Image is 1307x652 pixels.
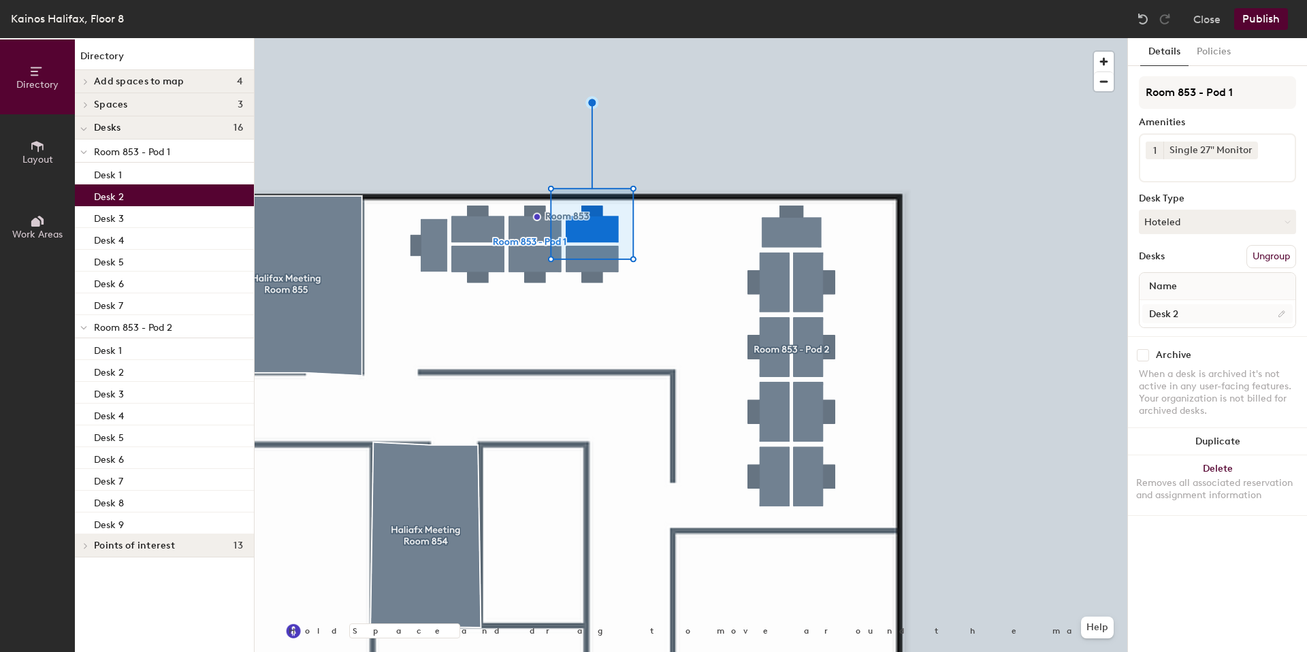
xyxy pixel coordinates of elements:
span: 4 [237,76,243,87]
div: Amenities [1139,117,1296,128]
p: Desk 3 [94,385,124,400]
span: 1 [1153,144,1157,158]
div: Desks [1139,251,1165,262]
p: Desk 4 [94,406,124,422]
img: Redo [1158,12,1172,26]
input: Unnamed desk [1142,304,1293,323]
button: Duplicate [1128,428,1307,455]
button: Details [1140,38,1189,66]
span: Points of interest [94,540,175,551]
span: Name [1142,274,1184,299]
p: Desk 9 [94,515,124,531]
p: Desk 6 [94,274,124,290]
div: Archive [1156,350,1191,361]
span: Spaces [94,99,128,110]
span: 3 [238,99,243,110]
span: Directory [16,79,59,91]
div: When a desk is archived it's not active in any user-facing features. Your organization is not bil... [1139,368,1296,417]
span: 13 [233,540,243,551]
p: Desk 1 [94,341,122,357]
div: Single 27" Monitor [1163,142,1258,159]
p: Desk 5 [94,252,124,268]
button: Help [1081,617,1114,638]
button: DeleteRemoves all associated reservation and assignment information [1128,455,1307,515]
p: Desk 2 [94,363,124,378]
span: Add spaces to map [94,76,184,87]
p: Desk 2 [94,187,124,203]
div: Removes all associated reservation and assignment information [1136,477,1299,502]
span: Layout [22,154,53,165]
div: Desk Type [1139,193,1296,204]
p: Desk 6 [94,450,124,466]
p: Desk 8 [94,493,124,509]
button: 1 [1146,142,1163,159]
button: Close [1193,8,1221,30]
p: Desk 5 [94,428,124,444]
p: Desk 4 [94,231,124,246]
h1: Directory [75,49,254,70]
img: Undo [1136,12,1150,26]
p: Desk 7 [94,472,123,487]
span: Room 853 - Pod 2 [94,322,172,333]
span: Desks [94,123,120,133]
span: Room 853 - Pod 1 [94,146,170,158]
div: Kainos Halifax, Floor 8 [11,10,124,27]
button: Publish [1234,8,1288,30]
button: Ungroup [1246,245,1296,268]
p: Desk 7 [94,296,123,312]
p: Desk 3 [94,209,124,225]
span: Work Areas [12,229,63,240]
p: Desk 1 [94,165,122,181]
button: Hoteled [1139,210,1296,234]
button: Policies [1189,38,1239,66]
span: 16 [233,123,243,133]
